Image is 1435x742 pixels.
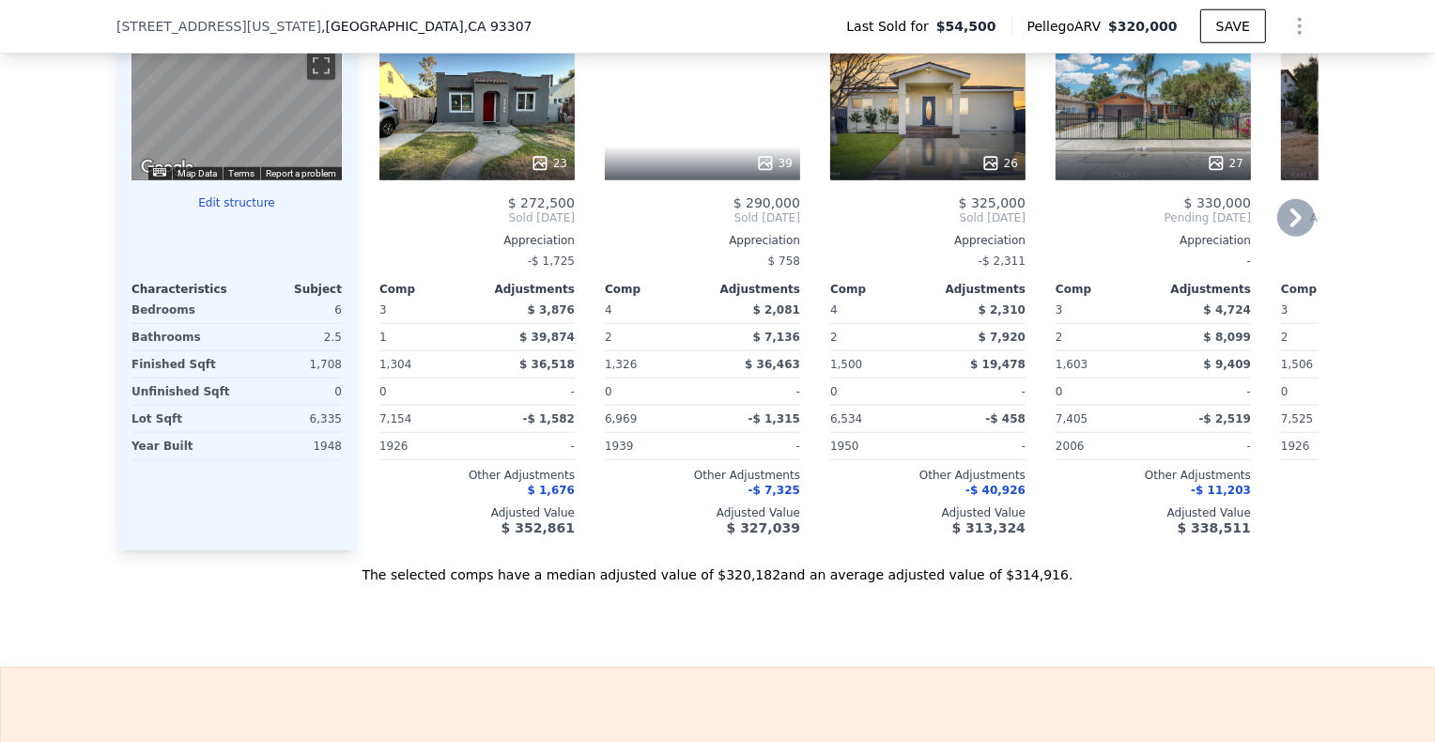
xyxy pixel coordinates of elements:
[706,379,800,405] div: -
[830,303,838,317] span: 4
[1191,484,1251,497] span: -$ 11,203
[753,303,800,317] span: $ 2,081
[116,17,321,36] span: [STREET_ADDRESS][US_STATE]
[1056,282,1153,297] div: Comp
[1153,282,1251,297] div: Adjustments
[1056,358,1088,371] span: 1,603
[131,324,233,350] div: Bathrooms
[1056,412,1088,425] span: 7,405
[970,358,1026,371] span: $ 19,478
[733,195,800,210] span: $ 290,000
[481,433,575,459] div: -
[131,406,233,432] div: Lot Sqft
[379,210,575,225] span: Sold [DATE]
[228,168,255,178] a: Terms (opens in new tab)
[379,505,575,520] div: Adjusted Value
[1184,195,1251,210] span: $ 330,000
[177,167,217,180] button: Map Data
[1056,210,1251,225] span: Pending [DATE]
[605,358,637,371] span: 1,326
[519,331,575,344] span: $ 39,874
[830,233,1026,248] div: Appreciation
[748,412,800,425] span: -$ 1,315
[240,324,342,350] div: 2.5
[379,468,575,483] div: Other Adjustments
[136,156,198,180] img: Google
[131,433,233,459] div: Year Built
[131,45,342,180] div: Street View
[745,358,800,371] span: $ 36,463
[1056,505,1251,520] div: Adjusted Value
[1027,17,1109,36] span: Pellego ARV
[748,484,800,497] span: -$ 7,325
[379,358,411,371] span: 1,304
[523,412,575,425] span: -$ 1,582
[605,412,637,425] span: 6,969
[830,385,838,398] span: 0
[932,379,1026,405] div: -
[501,520,575,535] span: $ 352,861
[240,351,342,378] div: 1,708
[519,358,575,371] span: $ 36,518
[605,433,699,459] div: 1939
[952,520,1026,535] span: $ 313,324
[116,550,1319,584] div: The selected comps have a median adjusted value of $320,182 and an average adjusted value of $314...
[477,282,575,297] div: Adjustments
[605,282,702,297] div: Comp
[756,154,793,173] div: 39
[1056,385,1063,398] span: 0
[605,324,699,350] div: 2
[965,484,1026,497] span: -$ 40,926
[131,351,233,378] div: Finished Sqft
[131,195,342,210] button: Edit structure
[1281,412,1313,425] span: 7,525
[830,412,862,425] span: 6,534
[240,297,342,323] div: 6
[1199,412,1251,425] span: -$ 2,519
[979,303,1026,317] span: $ 2,310
[928,282,1026,297] div: Adjustments
[131,379,233,405] div: Unfinished Sqft
[131,297,233,323] div: Bedrooms
[846,17,936,36] span: Last Sold for
[136,156,198,180] a: Open this area in Google Maps (opens a new window)
[1281,385,1288,398] span: 0
[1200,9,1266,43] button: SAVE
[379,385,387,398] span: 0
[830,505,1026,520] div: Adjusted Value
[1056,433,1150,459] div: 2006
[830,210,1026,225] span: Sold [DATE]
[830,433,924,459] div: 1950
[1056,468,1251,483] div: Other Adjustments
[753,331,800,344] span: $ 7,136
[508,195,575,210] span: $ 272,500
[1281,303,1288,317] span: 3
[830,468,1026,483] div: Other Adjustments
[605,303,612,317] span: 4
[240,433,342,459] div: 1948
[153,168,166,177] button: Keyboard shortcuts
[1281,433,1375,459] div: 1926
[768,255,800,268] span: $ 758
[605,468,800,483] div: Other Adjustments
[605,505,800,520] div: Adjusted Value
[605,210,800,225] span: Sold [DATE]
[932,433,1026,459] div: -
[321,17,532,36] span: , [GEOGRAPHIC_DATA]
[727,520,800,535] span: $ 327,039
[481,379,575,405] div: -
[1204,303,1251,317] span: $ 4,724
[531,154,567,173] div: 23
[379,303,387,317] span: 3
[1281,282,1379,297] div: Comp
[605,233,800,248] div: Appreciation
[830,324,924,350] div: 2
[1056,233,1251,248] div: Appreciation
[1281,8,1319,45] button: Show Options
[379,282,477,297] div: Comp
[1207,154,1243,173] div: 27
[131,45,342,180] div: Map
[528,484,575,497] span: $ 1,676
[379,412,411,425] span: 7,154
[1204,358,1251,371] span: $ 9,409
